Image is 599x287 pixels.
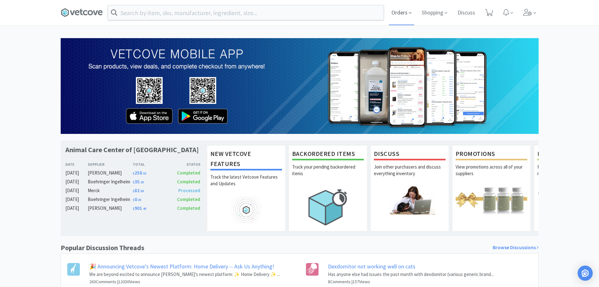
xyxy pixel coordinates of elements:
[140,189,144,193] span: . 58
[292,164,364,186] p: Track your pending backordered items
[88,196,133,203] div: Boehringer Ingelheim
[142,207,146,211] span: . 40
[65,178,88,186] div: [DATE]
[452,145,531,231] a: PromotionsView promotions across all of your suppliers
[133,207,135,211] span: $
[89,278,280,285] h6: 263 Comments | 12030 Views
[289,145,367,231] a: Backordered ItemsTrack your pending backordered items
[133,180,135,184] span: $
[133,171,135,175] span: $
[89,263,274,270] a: 🎉 Announcing Vetcove's Newest Platform: Home Delivery -- Ask Us Anything!
[133,187,144,193] span: 82
[61,38,539,134] img: 169a39d576124ab08f10dc54d32f3ffd_4.png
[374,149,446,160] h1: Discuss
[140,180,144,184] span: . 30
[61,242,144,253] h1: Popular Discussion Threads
[210,149,282,170] h1: New Vetcove Features
[65,187,201,194] a: [DATE]Merck$82.58Processed
[177,196,200,202] span: Completed
[65,169,88,177] div: [DATE]
[88,161,133,167] div: Supplier
[65,169,201,177] a: [DATE][PERSON_NAME]$258.50Completed
[88,178,133,186] div: Boehringer Ingelheim
[142,171,146,175] span: . 50
[210,174,282,196] p: Track the latest Vetcove Features and Updates
[65,204,88,212] div: [DATE]
[65,161,88,167] div: Date
[167,161,201,167] div: Status
[133,196,141,202] span: 0
[89,271,280,278] p: We are beyond excited to announce [PERSON_NAME]’s newest platform: ✨ Home Delivery ✨ ...
[493,244,539,252] a: Browse Discussions
[210,196,282,224] img: hero_feature_roadmap.png
[133,198,135,202] span: $
[328,263,415,270] a: Dexdomitor not working well on cats
[133,179,144,185] span: 35
[88,204,133,212] div: [PERSON_NAME]
[456,149,527,160] h1: Promotions
[65,196,201,203] a: [DATE]Boehringer Ingelheim$0.00Completed
[456,186,527,214] img: hero_promotions.png
[137,198,141,202] span: . 00
[65,187,88,194] div: [DATE]
[65,145,199,154] h1: Animal Care Center of [GEOGRAPHIC_DATA]
[133,205,146,211] span: 901
[578,266,593,281] div: Open Intercom Messenger
[328,271,494,278] p: Has anyone else had issues the past month with dexdomitor (various generic brand...
[133,170,146,176] span: 258
[108,5,384,20] input: Search by item, sku, manufacturer, ingredient, size...
[177,170,200,176] span: Completed
[88,187,133,194] div: Merck
[455,10,478,16] a: Discuss
[88,169,133,177] div: [PERSON_NAME]
[65,204,201,212] a: [DATE][PERSON_NAME]$901.40Completed
[292,149,364,160] h1: Backordered Items
[133,161,167,167] div: Total
[374,186,446,214] img: hero_discuss.png
[374,164,446,186] p: Join other purchasers and discuss everything inventory
[178,187,200,193] span: Processed
[133,189,135,193] span: $
[177,205,200,211] span: Completed
[292,186,364,229] img: hero_backorders.png
[177,179,200,185] span: Completed
[65,196,88,203] div: [DATE]
[370,145,449,231] a: DiscussJoin other purchasers and discuss everything inventory
[65,178,201,186] a: [DATE]Boehringer Ingelheim$35.30Completed
[456,164,527,186] p: View promotions across all of your suppliers
[207,145,286,231] a: New Vetcove FeaturesTrack the latest Vetcove Features and Updates
[328,278,494,285] h6: 8 Comments | 157 Views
